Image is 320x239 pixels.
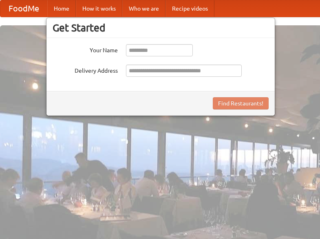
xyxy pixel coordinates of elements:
[53,65,118,75] label: Delivery Address
[53,44,118,54] label: Your Name
[53,22,269,34] h3: Get Started
[76,0,122,17] a: How it works
[122,0,166,17] a: Who we are
[0,0,47,17] a: FoodMe
[166,0,214,17] a: Recipe videos
[47,0,76,17] a: Home
[213,97,269,109] button: Find Restaurants!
